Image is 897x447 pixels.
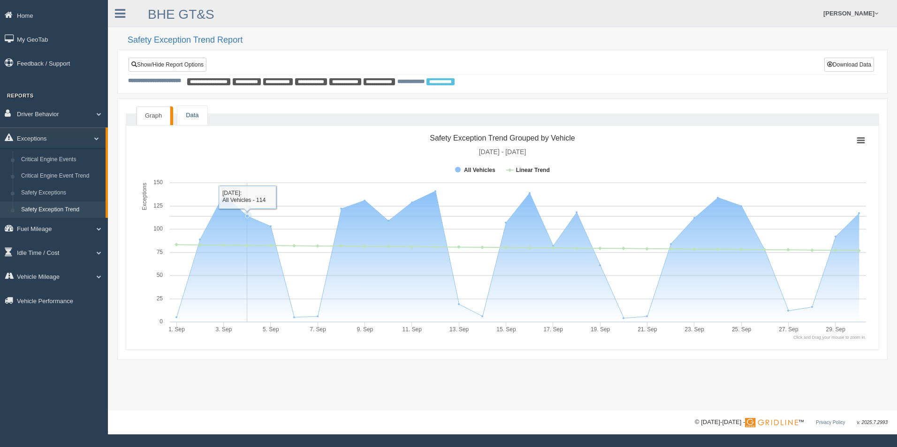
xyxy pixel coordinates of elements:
a: Safety Exception Trend [17,201,106,218]
a: BHE GT&S [148,7,214,22]
text: 0 [160,318,163,325]
tspan: 13. Sep [449,326,469,333]
a: Critical Engine Events [17,151,106,168]
text: 125 [153,202,163,209]
tspan: Safety Exception Trend Grouped by Vehicle [430,134,575,142]
a: Graph [137,106,170,125]
a: Safety Exceptions [17,185,106,201]
tspan: 19. Sep [591,326,610,333]
text: 150 [153,179,163,186]
tspan: All Vehicles [464,167,495,173]
tspan: 27. Sep [779,326,798,333]
tspan: 11. Sep [403,326,422,333]
text: 50 [157,272,163,278]
tspan: 5. Sep [263,326,279,333]
a: Privacy Policy [816,420,845,425]
text: 25 [157,295,163,302]
text: 75 [157,249,163,255]
tspan: 7. Sep [310,326,326,333]
tspan: 25. Sep [732,326,752,333]
div: © [DATE]-[DATE] - ™ [695,417,888,427]
tspan: 21. Sep [638,326,657,333]
span: v. 2025.7.2993 [857,420,888,425]
img: Gridline [745,418,798,427]
a: Show/Hide Report Options [129,58,206,72]
tspan: 15. Sep [496,326,516,333]
tspan: 23. Sep [685,326,705,333]
a: Critical Engine Event Trend [17,168,106,185]
tspan: Exceptions [141,183,148,210]
tspan: Linear Trend [516,167,550,173]
tspan: 9. Sep [357,326,373,333]
h2: Safety Exception Trend Report [128,36,888,45]
tspan: 1. Sep [168,326,185,333]
text: 100 [153,225,163,232]
tspan: 29. Sep [826,326,846,333]
button: Download Data [824,58,874,72]
tspan: 17. Sep [544,326,563,333]
tspan: [DATE] - [DATE] [479,148,526,156]
tspan: 3. Sep [216,326,232,333]
a: Data [177,106,207,125]
tspan: Click and Drag your mouse to zoom in. [793,335,866,340]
